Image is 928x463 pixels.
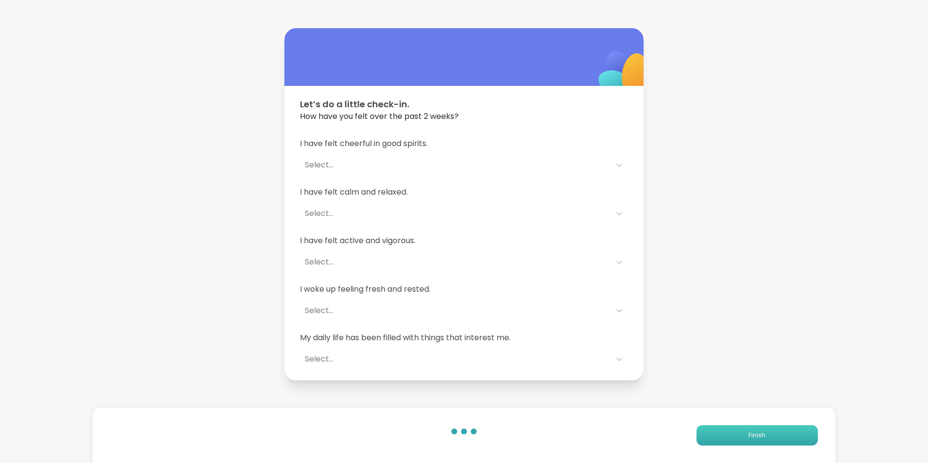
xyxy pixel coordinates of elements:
[305,208,606,219] div: Select...
[300,186,628,198] span: I have felt calm and relaxed.
[696,425,818,446] button: Finish
[300,138,628,149] span: I have felt cheerful in good spirits.
[305,159,606,171] div: Select...
[300,332,628,344] span: My daily life has been filled with things that interest me.
[300,235,628,247] span: I have felt active and vigorous.
[305,305,606,316] div: Select...
[300,98,628,111] span: Let’s do a little check-in.
[300,111,628,122] span: How have you felt over the past 2 weeks?
[300,283,628,295] span: I woke up feeling fresh and rested.
[305,256,606,268] div: Select...
[748,431,765,440] span: Finish
[576,26,672,122] img: ShareWell Logomark
[305,353,606,365] div: Select...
